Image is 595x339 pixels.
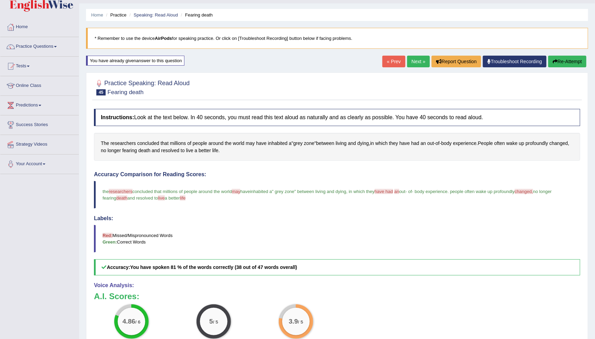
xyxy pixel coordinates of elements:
a: Practice Questions [0,37,79,54]
span: Click to see word definition [122,147,137,154]
span: Click to see word definition [289,140,291,147]
span: Click to see word definition [107,147,121,154]
b: You have spoken 81 % of the words correctly (38 out of 47 words overall) [130,264,297,270]
a: « Prev [382,56,405,67]
a: Home [91,12,103,18]
b: A.I. Scores: [94,292,139,301]
blockquote: * Remember to use the device for speaking practice. Or click on [Troubleshoot Recording] button b... [86,28,588,49]
span: Click to see word definition [453,140,477,147]
small: / 5 [298,320,303,325]
span: Click to see word definition [194,147,197,154]
span: changed, [515,189,533,194]
span: Click to see word definition [246,140,255,147]
b: Instructions: [101,114,134,120]
span: between living and dying [297,189,346,194]
span: death [116,195,128,201]
span: inhabited a [250,189,272,194]
li: Fearing death [179,12,213,18]
span: Click to see word definition [436,140,440,147]
span: " [272,189,274,194]
big: 3.9 [289,318,298,325]
span: 45 [96,89,106,95]
span: Click to see word definition [550,140,568,147]
span: life [180,195,186,201]
a: Troubleshoot Recording [483,56,546,67]
span: Click to see word definition [181,147,185,154]
a: Next » [407,56,430,67]
span: Click to see word definition [293,140,302,147]
b: Red: [103,233,113,238]
h5: Accuracy: [94,259,580,275]
span: Click to see word definition [212,147,219,154]
small: Fearing death [107,89,144,95]
span: Click to see word definition [138,147,150,154]
span: Click to see word definition [101,140,109,147]
h4: Accuracy Comparison for Reading Scores: [94,171,580,178]
span: Click to see word definition [525,140,548,147]
span: researchers [109,189,132,194]
span: Click to see word definition [316,140,334,147]
div: You have already given answer to this question [86,56,184,66]
span: Click to see word definition [348,140,356,147]
a: Speaking: Read Aloud [134,12,178,18]
span: Click to see word definition [256,140,266,147]
span: Click to see word definition [199,147,211,154]
span: Click to see word definition [268,140,288,147]
span: Click to see word definition [187,140,191,147]
button: Re-Attempt [548,56,586,67]
small: / 6 [136,320,141,325]
span: Click to see word definition [186,147,193,154]
span: Click to see word definition [152,147,160,154]
span: live [158,195,165,201]
span: people often wake up profoundly [450,189,515,194]
span: Click to see word definition [233,140,244,147]
span: Click to see word definition [478,140,493,147]
span: Click to see word definition [370,140,374,147]
span: . [447,189,449,194]
span: Click to see word definition [193,140,207,147]
span: Click to see word definition [161,147,179,154]
span: Click to see word definition [161,140,169,147]
span: Click to see word definition [411,140,419,147]
a: Home [0,18,79,35]
span: and resolved to [127,195,158,201]
div: " " , - - . , . [94,133,580,161]
h2: Practice Speaking: Read Aloud [94,78,190,95]
span: a better [165,195,180,201]
span: - [405,189,407,194]
span: Click to see word definition [137,140,159,147]
span: Click to see word definition [400,140,410,147]
span: grey zone [275,189,294,194]
big: 5 [209,318,213,325]
span: Click to see word definition [170,140,186,147]
big: 4.86 [123,318,135,325]
span: Click to see word definition [519,140,524,147]
span: have [240,189,250,194]
a: Strategy Videos [0,135,79,152]
span: may [232,189,241,194]
span: concluded that millions of people around the world [132,189,232,194]
span: out [399,189,405,194]
span: - [412,189,413,194]
small: / 5 [213,320,218,325]
h4: Labels: [94,215,580,222]
a: Tests [0,57,79,74]
a: Online Class [0,76,79,93]
span: of [408,189,412,194]
span: Click to see word definition [389,140,398,147]
h4: Look at the text below. In 40 seconds, you must read this text aloud as naturally and as clearly ... [94,109,580,126]
span: Click to see word definition [225,140,231,147]
span: Click to see word definition [506,140,518,147]
span: Click to see word definition [209,140,224,147]
b: AirPods [155,36,172,41]
a: Predictions [0,96,79,113]
li: Practice [104,12,126,18]
span: Click to see word definition [304,140,314,147]
span: Click to see word definition [101,147,106,154]
span: have had [375,189,393,194]
a: Your Account [0,155,79,172]
span: Click to see word definition [494,140,505,147]
h4: Voice Analysis: [94,282,580,289]
span: no longer fearing [103,189,553,201]
a: Success Stories [0,115,79,133]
